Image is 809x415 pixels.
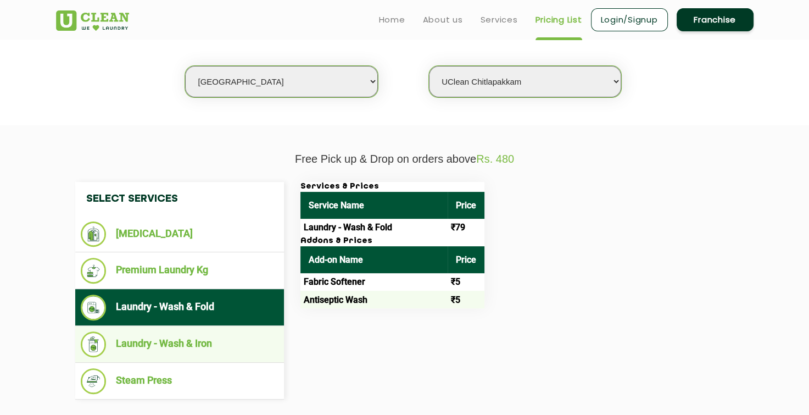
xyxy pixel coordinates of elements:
li: Laundry - Wash & Iron [81,331,278,357]
td: Laundry - Wash & Fold [300,219,448,236]
li: Steam Press [81,368,278,394]
th: Service Name [300,192,448,219]
th: Price [448,192,484,219]
img: Steam Press [81,368,107,394]
th: Add-on Name [300,246,448,273]
li: Laundry - Wash & Fold [81,295,278,320]
h3: Services & Prices [300,182,484,192]
td: ₹5 [448,273,484,291]
a: About us [423,13,463,26]
td: Antiseptic Wash [300,291,448,308]
a: Pricing List [535,13,582,26]
p: Free Pick up & Drop on orders above [56,153,754,165]
li: [MEDICAL_DATA] [81,222,278,247]
img: Dry Cleaning [81,222,107,247]
img: UClean Laundry and Dry Cleaning [56,10,129,31]
a: Home [379,13,405,26]
h3: Addons & Prices [300,236,484,246]
a: Services [481,13,518,26]
th: Price [448,246,484,273]
h4: Select Services [75,182,284,216]
td: ₹79 [448,219,484,236]
a: Franchise [677,8,754,31]
td: Fabric Softener [300,273,448,291]
img: Premium Laundry Kg [81,258,107,284]
img: Laundry - Wash & Fold [81,295,107,320]
td: ₹5 [448,291,484,308]
li: Premium Laundry Kg [81,258,278,284]
span: Rs. 480 [476,153,514,165]
a: Login/Signup [591,8,668,31]
img: Laundry - Wash & Iron [81,331,107,357]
